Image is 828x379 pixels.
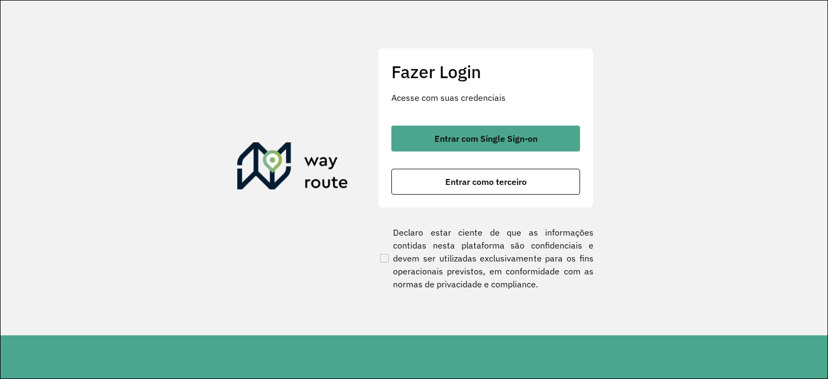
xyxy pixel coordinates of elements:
span: Entrar como terceiro [445,177,527,186]
p: Acesse com suas credenciais [391,91,580,104]
button: button [391,126,580,151]
label: Declaro estar ciente de que as informações contidas nesta plataforma são confidenciais e devem se... [378,226,594,291]
h2: Fazer Login [391,61,580,82]
span: Entrar com Single Sign-on [434,134,537,143]
img: Roteirizador AmbevTech [237,142,348,194]
button: button [391,169,580,195]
